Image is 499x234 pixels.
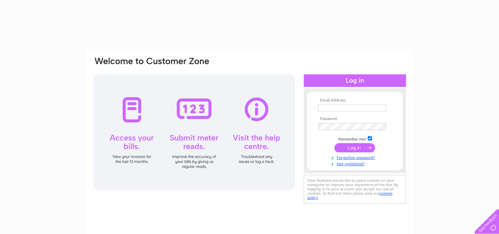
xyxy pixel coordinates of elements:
[318,160,393,167] a: Not registered?
[334,143,375,152] input: Submit
[317,98,393,103] th: Email Address:
[304,175,406,204] div: Clear Business would like to place cookies on your computer to improve your experience of the sit...
[317,117,393,121] th: Password:
[317,135,393,142] td: Remember me?
[307,191,392,200] a: cookies policy
[318,154,393,160] a: Forgotten password?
